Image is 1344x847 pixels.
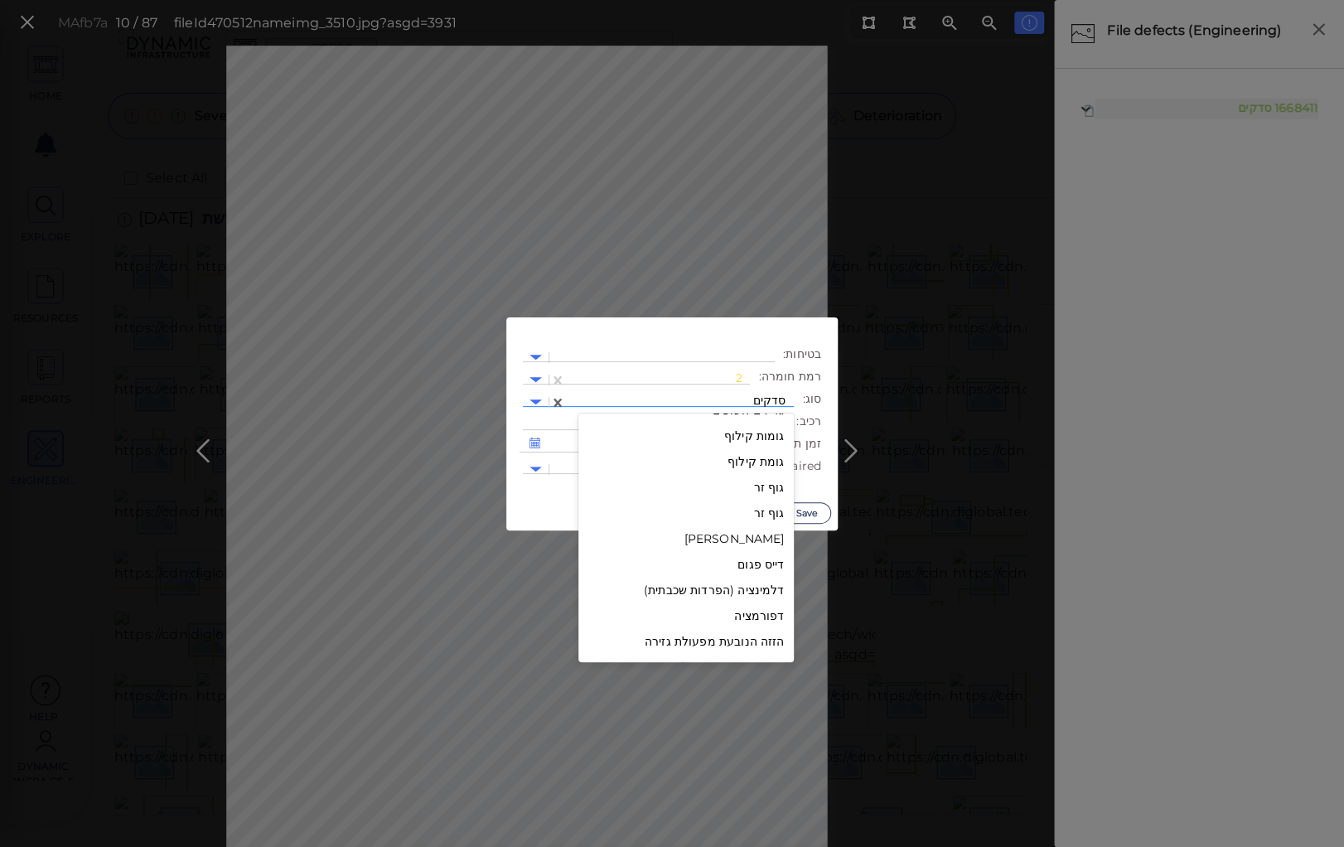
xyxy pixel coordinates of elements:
[578,526,794,552] div: [PERSON_NAME]
[1274,772,1332,835] iframe: Chat
[578,629,794,655] div: הזזה הנובעת מפעולת גזירה
[735,370,742,385] span: 2
[771,435,821,453] span: זמן תיעוד :
[796,413,821,430] span: רכיב :
[753,393,786,408] span: סדקים
[578,603,794,629] div: דפורמציה
[578,449,794,475] div: גומת קילוף
[578,501,794,526] div: גוף זר
[802,390,821,408] span: סוג :
[578,552,794,578] div: דייס פגום
[578,475,794,501] div: גוף זר
[783,502,831,524] button: Save
[783,346,821,363] span: בטיחות :
[578,655,794,680] div: הזזה הנובעת מפעולת גזירה
[578,578,794,603] div: דלמינציה (הפרדות שכבתית)
[758,368,821,385] span: רמת חומרה :
[578,423,794,449] div: גומות קילוף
